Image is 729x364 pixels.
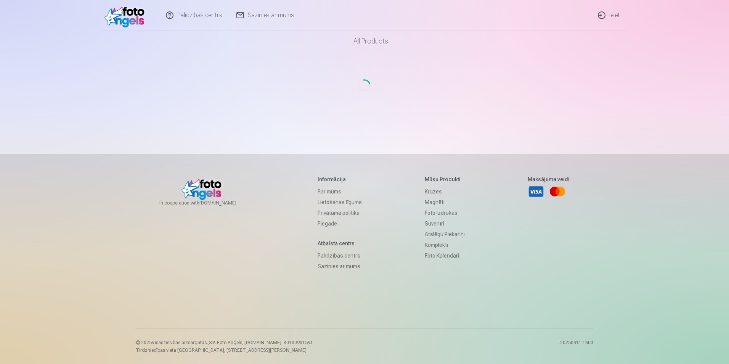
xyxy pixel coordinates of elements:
a: Krūzes [425,186,465,197]
a: Visa [528,183,544,200]
h5: Mūsu produkti [425,176,465,183]
a: Piegāde [318,218,362,229]
a: Suvenīri [425,218,465,229]
a: Mastercard [549,183,566,200]
h5: Informācija [318,176,362,183]
a: [DOMAIN_NAME] [199,200,255,206]
p: Tirdzniecības vieta [GEOGRAPHIC_DATA], [STREET_ADDRESS][PERSON_NAME] [136,347,313,353]
a: All products [332,31,397,52]
a: Magnēti [425,197,465,208]
p: 20250911.1600 [560,340,593,353]
img: /v1 [104,3,148,27]
p: © 2025 Visas tiesības aizsargātas. , [136,340,313,346]
a: Privātuma politika [318,208,362,218]
a: Atslēgu piekariņi [425,229,465,240]
span: SIA Foto Angels, [DOMAIN_NAME]. 40103901591 [209,340,313,345]
a: Komplekti [425,240,465,250]
h5: Maksājuma veidi [528,176,570,183]
h5: Atbalsta centrs [318,240,362,247]
a: Par mums [318,186,362,197]
a: Sazinies ar mums [318,261,362,272]
a: Palīdzības centrs [318,250,362,261]
a: Foto kalendāri [425,250,465,261]
a: Foto izdrukas [425,208,465,218]
a: Lietošanas līgums [318,197,362,208]
span: In cooperation with [159,200,255,206]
